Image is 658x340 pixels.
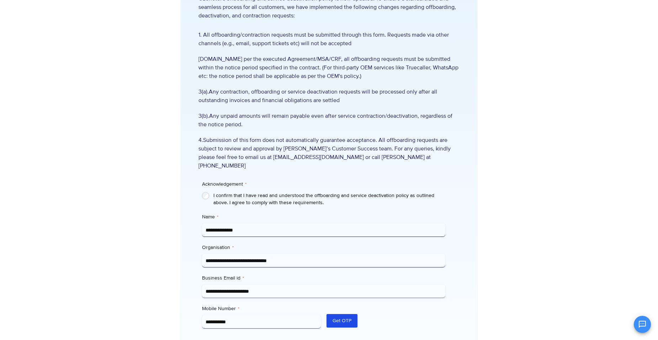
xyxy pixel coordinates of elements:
span: 1. All offboarding/contraction requests must be submitted through this form. Requests made via ot... [198,31,459,48]
label: Mobile Number [202,305,321,312]
button: Get OTP [327,314,357,328]
span: 4.Submission of this form does not automatically guarantee acceptance. All offboarding requests a... [198,136,459,170]
label: Business Email id [202,275,445,282]
button: Open chat [634,316,651,333]
label: Name [202,213,445,221]
label: I confirm that I have read and understood the offboarding and service deactivation policy as outl... [213,192,445,206]
span: 3(b).Any unpaid amounts will remain payable even after service contraction/deactivation, regardle... [198,112,459,129]
span: 3(a).Any contraction, offboarding or service deactivation requests will be processed only after a... [198,87,459,105]
legend: Acknowledgement [202,181,246,188]
label: Organisation [202,244,445,251]
span: [DOMAIN_NAME] per the executed Agreement/MSA/CRF, all offboarding requests must be submitted with... [198,55,459,80]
